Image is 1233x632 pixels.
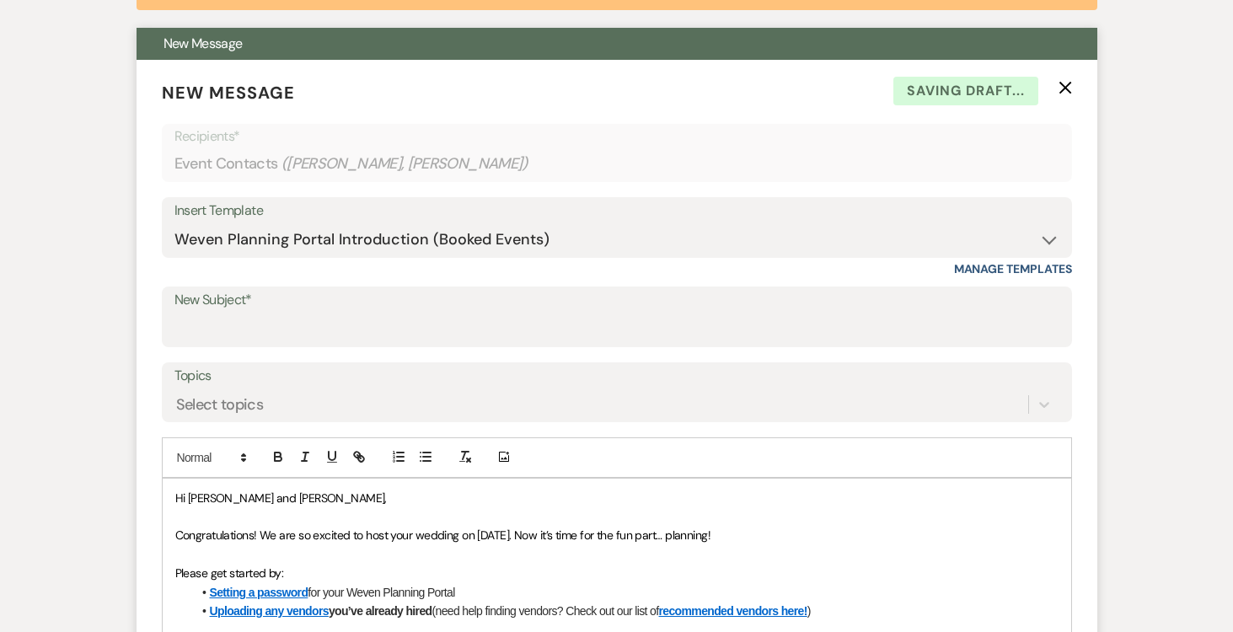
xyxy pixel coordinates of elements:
[893,77,1038,105] span: Saving draft...
[164,35,243,52] span: New Message
[174,126,1059,147] p: Recipients*
[174,364,1059,388] label: Topics
[176,393,264,415] div: Select topics
[175,565,284,581] span: Please get started by:
[807,604,811,618] span: )
[308,586,454,599] span: for your Weven Planning Portal
[174,199,1059,223] div: Insert Template
[175,528,711,543] span: Congratulations! We are so excited to host your wedding on [DATE]. Now it’s time for the fun part...
[432,604,658,618] span: (need help finding vendors? Check out our list of
[174,288,1059,313] label: New Subject*
[175,490,387,506] span: Hi [PERSON_NAME] and [PERSON_NAME],
[210,586,308,599] a: Setting a password
[210,604,329,618] a: Uploading any vendors
[281,153,529,175] span: ( [PERSON_NAME], [PERSON_NAME] )
[659,604,807,618] a: recommended vendors here!
[210,604,432,618] strong: you’ve already hired
[162,82,295,104] span: New Message
[174,147,1059,180] div: Event Contacts
[954,261,1072,276] a: Manage Templates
